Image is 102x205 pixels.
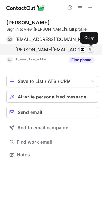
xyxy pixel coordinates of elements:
[18,94,86,99] span: AI write personalized message
[17,152,96,158] span: Notes
[6,19,50,26] div: [PERSON_NAME]
[17,125,69,130] span: Add to email campaign
[18,110,42,115] span: Send email
[6,137,98,146] button: Find work email
[18,79,87,84] div: Save to List / ATS / CRM
[69,57,94,63] button: Reveal Button
[15,47,89,52] span: [PERSON_NAME][EMAIL_ADDRESS][DOMAIN_NAME]
[6,122,98,134] button: Add to email campaign
[6,91,98,103] button: AI write personalized message
[6,150,98,159] button: Notes
[6,107,98,118] button: Send email
[6,4,45,12] img: ContactOut v5.3.10
[6,26,98,32] div: Sign in to view [PERSON_NAME]’s full profile
[15,36,89,42] span: [EMAIL_ADDRESS][DOMAIN_NAME]
[17,139,96,145] span: Find work email
[6,76,98,87] button: save-profile-one-click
